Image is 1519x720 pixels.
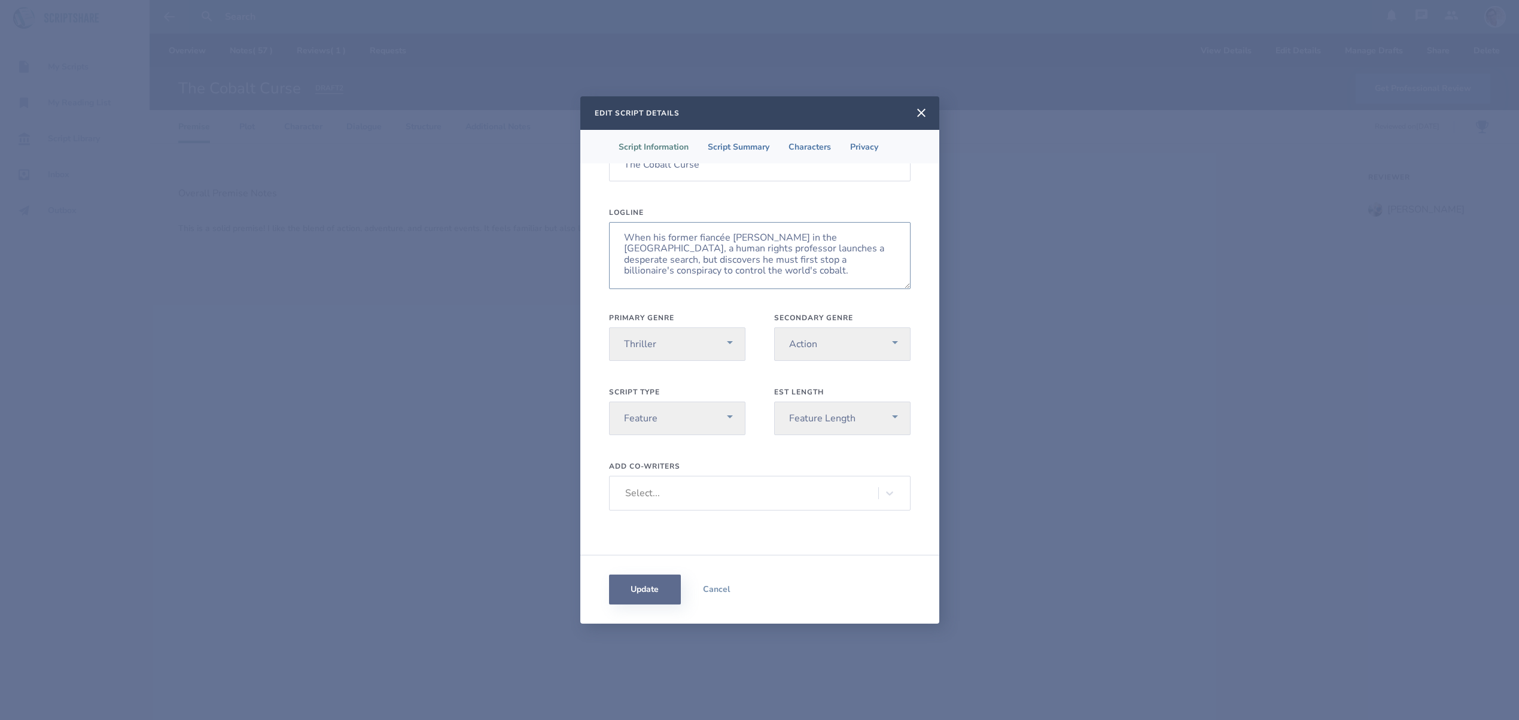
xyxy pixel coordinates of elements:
li: Script Information [609,130,698,163]
label: Script Type [609,387,745,397]
textarea: When his former fiancée [PERSON_NAME] in the [GEOGRAPHIC_DATA], a human rights professor launches... [609,222,911,289]
div: Select... [625,488,660,499]
li: Script Summary [698,130,779,163]
label: Primary Genre [609,313,745,323]
h2: Edit Script Details [595,108,680,118]
label: Add Co-Writers [609,461,911,471]
label: Secondary Genre [774,313,911,323]
button: Cancel [681,575,753,604]
li: Privacy [841,130,888,163]
li: Characters [779,130,841,163]
label: Logline [609,208,911,217]
label: Est Length [774,387,911,397]
button: Update [609,575,681,604]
